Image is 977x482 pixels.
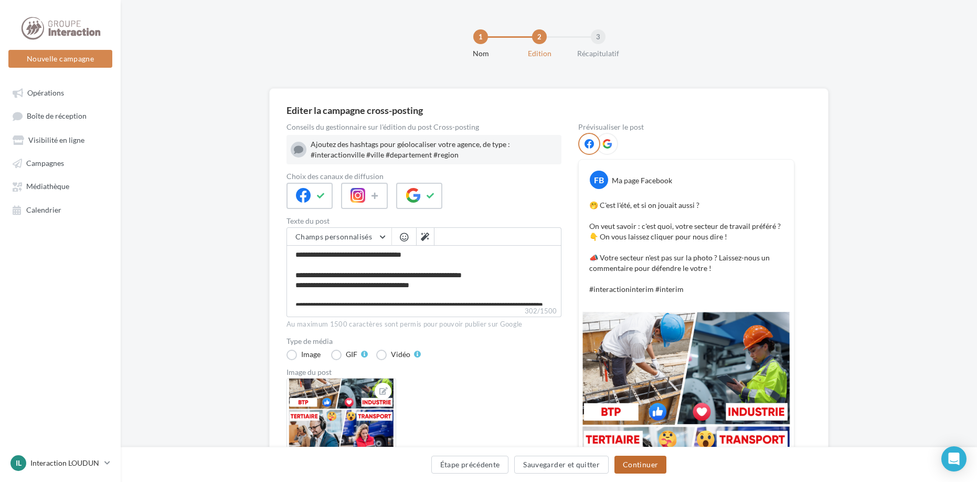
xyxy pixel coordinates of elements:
[27,88,64,97] span: Opérations
[295,232,372,241] span: Champs personnalisés
[286,217,561,225] label: Texte du post
[286,320,561,329] div: Au maximum 1500 caractères sont permis pour pouvoir publier sur Google
[286,106,423,115] div: Editer la campagne cross-posting
[286,306,561,317] label: 302/1500
[431,456,509,474] button: Étape précédente
[28,135,84,144] span: Visibilité en ligne
[286,173,561,180] label: Choix des canaux de diffusion
[514,456,609,474] button: Sauvegarder et quitter
[6,130,114,149] a: Visibilité en ligne
[8,50,112,68] button: Nouvelle campagne
[286,123,561,131] div: Conseils du gestionnaire sur l'édition du post Cross-posting
[6,176,114,195] a: Médiathèque
[473,29,488,44] div: 1
[346,351,357,358] div: GIF
[27,112,87,121] span: Boîte de réception
[30,458,100,468] p: Interaction LOUDUN
[6,83,114,102] a: Opérations
[286,338,561,345] label: Type de média
[8,453,112,473] a: IL Interaction LOUDUN
[506,48,573,59] div: Edition
[301,351,321,358] div: Image
[565,48,632,59] div: Récapitulatif
[447,48,514,59] div: Nom
[311,139,557,160] div: Ajoutez des hashtags pour géolocaliser votre agence, de type : #interactionville #ville #departem...
[590,171,608,189] div: FB
[532,29,547,44] div: 2
[941,446,967,471] div: Open Intercom Messenger
[6,200,114,219] a: Calendrier
[26,205,61,214] span: Calendrier
[6,106,114,125] a: Boîte de réception
[614,456,666,474] button: Continuer
[391,351,410,358] div: Vidéo
[578,123,794,131] div: Prévisualiser le post
[612,175,672,186] div: Ma page Facebook
[26,182,69,191] span: Médiathèque
[16,458,22,468] span: IL
[589,200,783,295] p: 🤭 C'est l'été, et si on jouait aussi ? On veut savoir : c'est quoi, votre secteur de travail préf...
[26,159,64,167] span: Campagnes
[287,228,391,246] button: Champs personnalisés
[591,29,606,44] div: 3
[286,369,561,376] div: Image du post
[6,153,114,172] a: Campagnes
